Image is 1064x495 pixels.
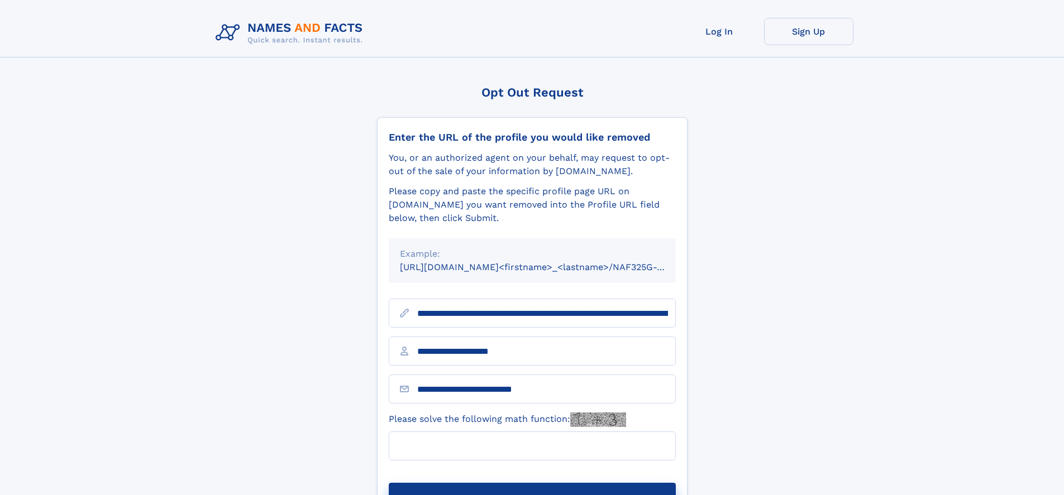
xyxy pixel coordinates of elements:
div: Opt Out Request [377,85,688,99]
div: Enter the URL of the profile you would like removed [389,131,676,143]
div: Example: [400,247,665,261]
div: You, or an authorized agent on your behalf, may request to opt-out of the sale of your informatio... [389,151,676,178]
a: Sign Up [764,18,853,45]
img: Logo Names and Facts [211,18,372,48]
a: Log In [675,18,764,45]
small: [URL][DOMAIN_NAME]<firstname>_<lastname>/NAF325G-xxxxxxxx [400,262,697,272]
label: Please solve the following math function: [389,412,626,427]
div: Please copy and paste the specific profile page URL on [DOMAIN_NAME] you want removed into the Pr... [389,185,676,225]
